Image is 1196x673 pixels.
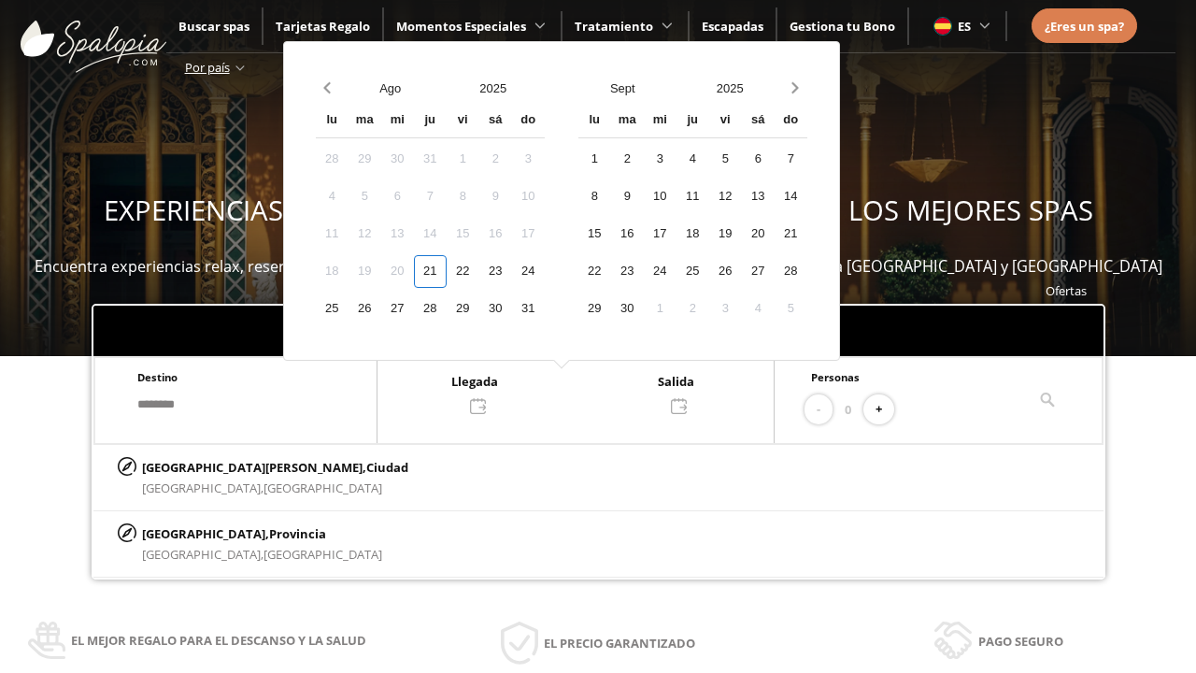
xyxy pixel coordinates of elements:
div: 5 [775,293,807,325]
div: 13 [742,180,775,213]
img: ImgLogoSpalopia.BvClDcEz.svg [21,2,166,73]
div: 5 [349,180,381,213]
div: 10 [512,180,545,213]
div: 22 [447,255,479,288]
div: 3 [512,143,545,176]
div: 31 [512,293,545,325]
div: sá [479,105,512,137]
div: 16 [479,218,512,251]
div: 8 [447,180,479,213]
div: 22 [578,255,611,288]
div: 4 [316,180,349,213]
span: Ofertas [1046,282,1087,299]
div: do [512,105,545,137]
div: 28 [316,143,349,176]
div: 29 [349,143,381,176]
span: [GEOGRAPHIC_DATA], [142,546,263,563]
a: Buscar spas [178,18,249,35]
div: 31 [414,143,447,176]
span: Tarjetas Regalo [276,18,370,35]
div: 1 [578,143,611,176]
span: Ciudad [366,459,408,476]
span: Pago seguro [978,631,1063,652]
div: 2 [479,143,512,176]
button: Next month [784,72,807,105]
div: 6 [381,180,414,213]
div: 9 [479,180,512,213]
div: 14 [414,218,447,251]
div: 17 [512,218,545,251]
div: 4 [742,293,775,325]
div: Calendar days [578,143,807,325]
span: Destino [137,370,178,384]
div: 23 [611,255,644,288]
span: Escapadas [702,18,763,35]
div: 7 [414,180,447,213]
div: 13 [381,218,414,251]
div: 17 [644,218,676,251]
button: Previous month [316,72,339,105]
div: 4 [676,143,709,176]
button: + [863,394,894,425]
div: 12 [349,218,381,251]
div: 18 [316,255,349,288]
div: 3 [644,143,676,176]
div: 1 [447,143,479,176]
div: sá [742,105,775,137]
div: 18 [676,218,709,251]
div: 2 [611,143,644,176]
a: Gestiona tu Bono [790,18,895,35]
div: 15 [447,218,479,251]
div: 28 [775,255,807,288]
p: [GEOGRAPHIC_DATA], [142,523,382,544]
div: 5 [709,143,742,176]
span: Por país [185,59,230,76]
div: 1 [644,293,676,325]
div: vi [447,105,479,137]
div: 16 [611,218,644,251]
span: EXPERIENCIAS WELLNESS PARA REGALAR Y DISFRUTAR EN LOS MEJORES SPAS [104,192,1093,229]
div: 25 [316,293,349,325]
button: - [804,394,833,425]
div: Calendar wrapper [316,105,545,325]
div: 30 [479,293,512,325]
div: 14 [775,180,807,213]
span: 0 [845,399,851,420]
span: ¿Eres un spa? [1045,18,1124,35]
div: 29 [578,293,611,325]
div: 20 [381,255,414,288]
div: 21 [414,255,447,288]
div: ma [349,105,381,137]
div: 26 [709,255,742,288]
div: 8 [578,180,611,213]
span: Provincia [269,525,326,542]
div: 25 [676,255,709,288]
div: do [775,105,807,137]
div: ma [611,105,644,137]
div: 10 [644,180,676,213]
div: 21 [775,218,807,251]
div: ju [414,105,447,137]
div: 27 [742,255,775,288]
div: 11 [316,218,349,251]
div: lu [316,105,349,137]
div: mi [381,105,414,137]
div: 30 [611,293,644,325]
div: 12 [709,180,742,213]
div: 11 [676,180,709,213]
span: Personas [811,370,860,384]
button: Open months overlay [569,72,676,105]
a: ¿Eres un spa? [1045,16,1124,36]
div: 3 [709,293,742,325]
span: [GEOGRAPHIC_DATA] [263,546,382,563]
div: 2 [676,293,709,325]
div: 19 [709,218,742,251]
div: 9 [611,180,644,213]
div: 26 [349,293,381,325]
div: mi [644,105,676,137]
div: vi [709,105,742,137]
p: [GEOGRAPHIC_DATA][PERSON_NAME], [142,457,408,478]
button: Open years overlay [676,72,784,105]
